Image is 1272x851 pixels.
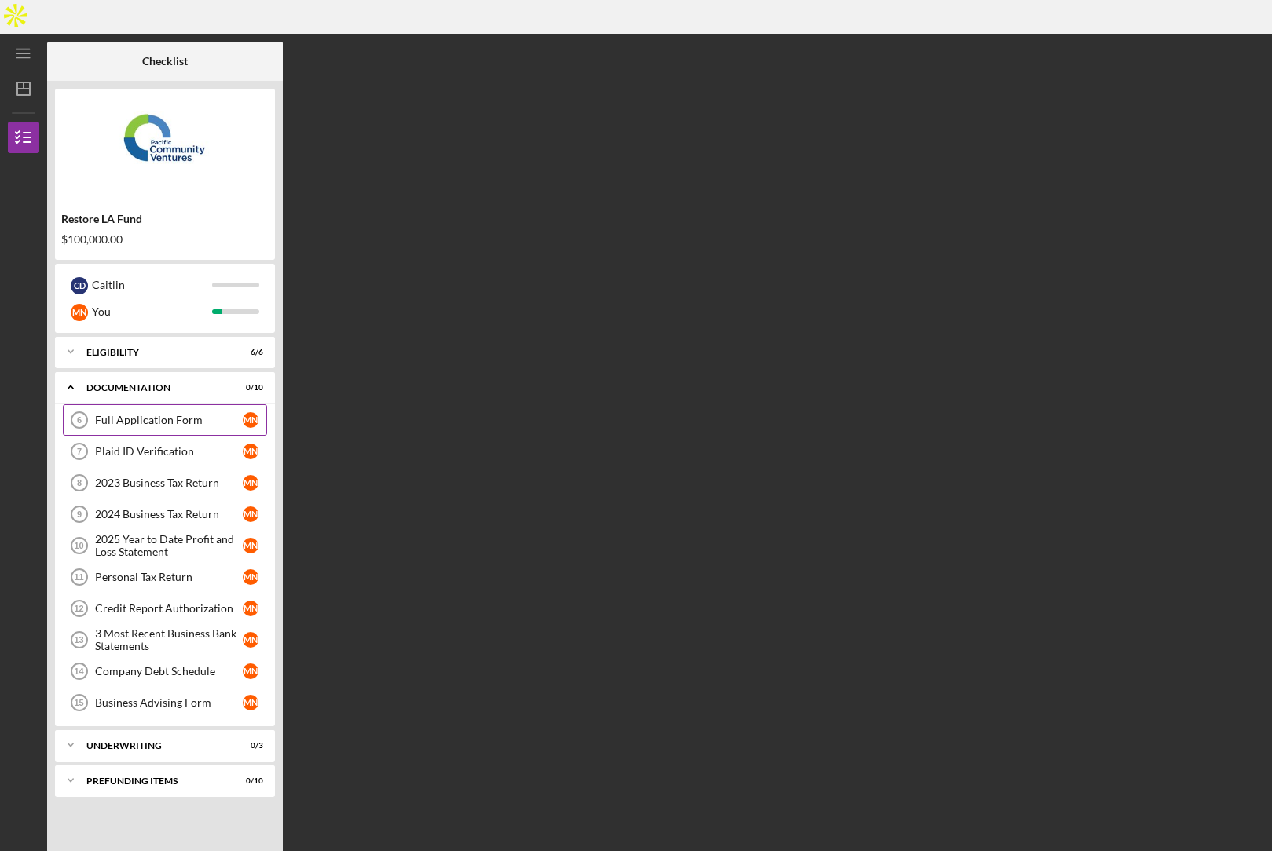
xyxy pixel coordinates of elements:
div: Restore LA Fund [61,213,269,225]
div: M N [243,695,258,710]
div: C D [71,277,88,294]
tspan: 8 [77,478,82,488]
div: Business Advising Form [95,696,243,709]
div: Documentation [86,383,224,393]
div: M N [243,538,258,553]
a: 12Credit Report AuthorizationMN [63,593,267,624]
a: 11Personal Tax ReturnMN [63,561,267,593]
div: 0 / 10 [235,776,263,786]
img: Product logo [55,97,275,191]
a: 102025 Year to Date Profit and Loss StatementMN [63,530,267,561]
div: You [92,298,212,325]
div: $100,000.00 [61,233,269,246]
tspan: 9 [77,510,82,519]
a: 15Business Advising FormMN [63,687,267,718]
a: 7Plaid ID VerificationMN [63,436,267,467]
tspan: 13 [74,635,83,645]
div: M N [243,506,258,522]
tspan: 12 [74,604,83,613]
div: M N [243,569,258,585]
div: M N [243,412,258,428]
a: 133 Most Recent Business Bank StatementsMN [63,624,267,656]
tspan: 14 [74,667,84,676]
tspan: 6 [77,415,82,425]
div: M N [243,632,258,648]
div: M N [71,304,88,321]
tspan: 10 [74,541,83,550]
div: Plaid ID Verification [95,445,243,458]
tspan: 15 [74,698,83,707]
a: 14Company Debt ScheduleMN [63,656,267,687]
div: M N [243,475,258,491]
b: Checklist [142,55,188,68]
div: Company Debt Schedule [95,665,243,678]
div: M N [243,601,258,616]
a: 92024 Business Tax ReturnMN [63,499,267,530]
div: Full Application Form [95,414,243,426]
div: 2025 Year to Date Profit and Loss Statement [95,533,243,558]
div: M N [243,444,258,459]
div: Eligibility [86,348,224,357]
div: Underwriting [86,741,224,751]
a: 6Full Application FormMN [63,404,267,436]
tspan: 11 [74,572,83,582]
tspan: 7 [77,447,82,456]
div: 3 Most Recent Business Bank Statements [95,627,243,652]
div: M N [243,663,258,679]
div: 2024 Business Tax Return [95,508,243,520]
div: 0 / 10 [235,383,263,393]
a: 82023 Business Tax ReturnMN [63,467,267,499]
div: Prefunding Items [86,776,224,786]
div: Caitlin [92,272,212,298]
div: Credit Report Authorization [95,602,243,615]
div: 2023 Business Tax Return [95,477,243,489]
div: 0 / 3 [235,741,263,751]
div: 6 / 6 [235,348,263,357]
div: Personal Tax Return [95,571,243,583]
